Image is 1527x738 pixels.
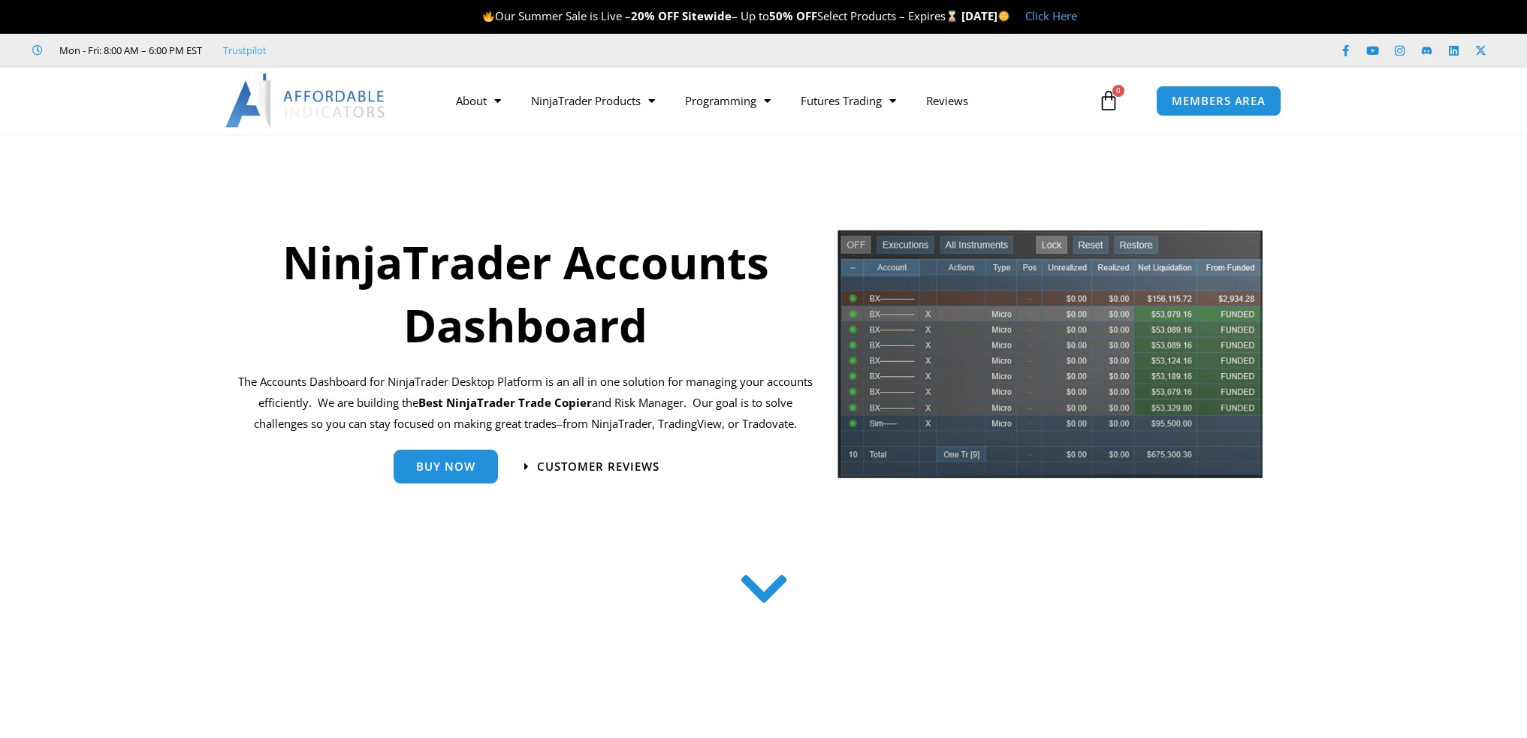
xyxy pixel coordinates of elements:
[769,8,817,23] strong: 50% OFF
[998,11,1009,22] img: 🌞
[537,461,659,472] span: Customer Reviews
[418,395,592,410] strong: Best NinjaTrader Trade Copier
[836,228,1264,490] img: tradecopier | Affordable Indicators – NinjaTrader
[1156,86,1281,116] a: MEMBERS AREA
[631,8,679,23] strong: 20% OFF
[516,83,670,118] a: NinjaTrader Products
[223,41,267,59] a: Trustpilot
[1172,95,1266,107] span: MEMBERS AREA
[563,416,797,431] span: from NinjaTrader, TradingView, or Tradovate.
[946,11,958,22] img: ⌛
[670,83,786,118] a: Programming
[441,83,1094,118] nav: Menu
[1025,8,1077,23] a: Click Here
[416,461,475,472] span: Buy Now
[441,83,516,118] a: About
[482,8,961,23] span: Our Summer Sale is Live – – Up to Select Products – Expires
[682,8,732,23] strong: Sitewide
[911,83,983,118] a: Reviews
[56,41,202,59] span: Mon - Fri: 8:00 AM – 6:00 PM EST
[234,230,817,357] h1: NinjaTrader Accounts Dashboard
[1076,79,1142,122] a: 0
[234,372,817,435] p: The Accounts Dashboard for NinjaTrader Desktop Platform is an all in one solution for managing yo...
[524,461,659,472] a: Customer Reviews
[961,8,1010,23] strong: [DATE]
[225,74,387,128] img: LogoAI | Affordable Indicators – NinjaTrader
[786,83,911,118] a: Futures Trading
[483,11,494,22] img: 🔥
[394,450,498,483] a: Buy Now
[557,416,563,431] span: –
[1112,85,1124,97] span: 0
